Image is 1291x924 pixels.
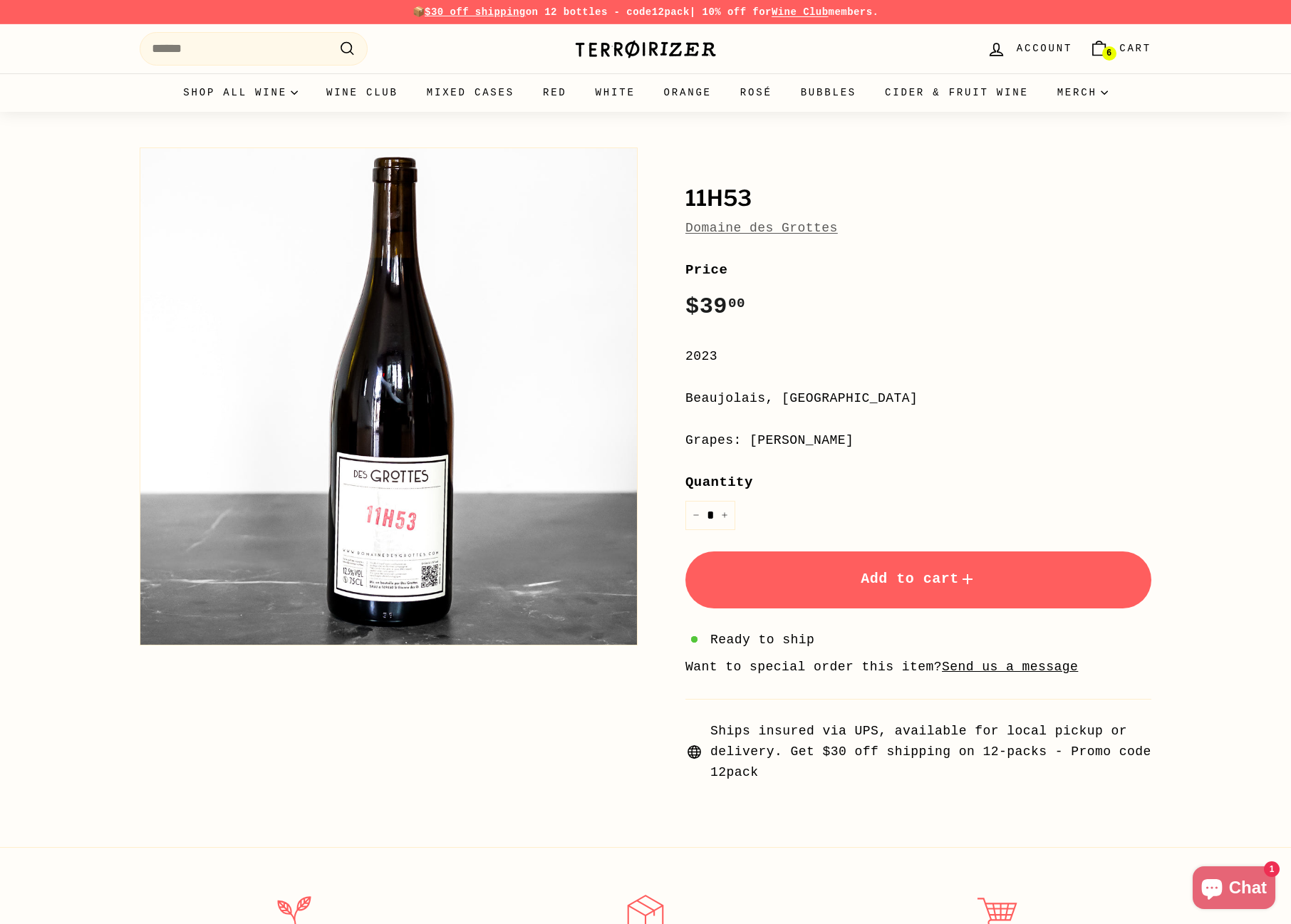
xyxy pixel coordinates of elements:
a: Red [529,73,581,112]
div: Beaujolais, [GEOGRAPHIC_DATA] [685,388,1151,409]
a: Send us a message [942,660,1078,674]
button: Reduce item quantity by one [685,501,707,530]
a: Domaine des Grottes [685,221,838,235]
a: Orange [650,73,726,112]
div: Primary [111,73,1180,112]
button: Increase item quantity by one [714,501,735,530]
span: $30 off shipping [425,6,526,18]
a: Wine Club [312,73,413,112]
div: 2023 [685,346,1151,367]
span: 6 [1106,48,1111,58]
a: Cart [1081,28,1160,70]
label: Quantity [685,472,1151,493]
span: Cart [1119,41,1151,56]
span: Account [1017,41,1072,56]
sup: 00 [728,296,745,311]
a: Bubbles [787,73,871,112]
label: Price [685,259,1151,281]
a: Rosé [726,73,787,112]
a: Mixed Cases [413,73,529,112]
a: Cider & Fruit Wine [871,73,1043,112]
a: Wine Club [772,6,829,18]
span: $39 [685,294,745,320]
span: Ready to ship [710,630,814,650]
span: Add to cart [861,571,976,587]
summary: Shop all wine [169,73,312,112]
inbox-online-store-chat: Shopify online store chat [1188,866,1280,913]
p: 📦 on 12 bottles - code | 10% off for members. [140,4,1151,20]
a: White [581,73,650,112]
button: Add to cart [685,551,1151,608]
a: Account [978,28,1081,70]
li: Want to special order this item? [685,657,1151,678]
h1: 11h53 [685,187,1151,211]
strong: 12pack [652,6,690,18]
summary: Merch [1043,73,1122,112]
input: quantity [685,501,735,530]
div: Grapes: [PERSON_NAME] [685,430,1151,451]
span: Ships insured via UPS, available for local pickup or delivery. Get $30 off shipping on 12-packs -... [710,721,1151,782]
